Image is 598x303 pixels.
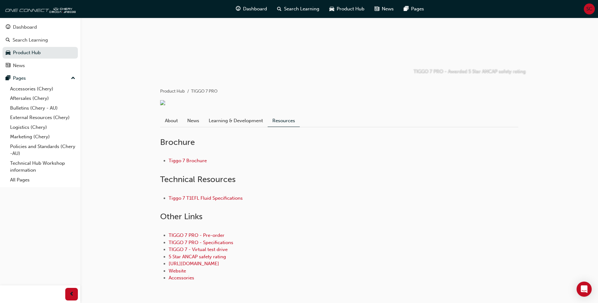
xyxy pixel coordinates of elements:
span: car-icon [6,50,10,56]
img: fd15cf53-5893-4f16-a40b-316eca5409ec.png [160,100,165,105]
h2: Brochure [160,137,518,147]
button: DashboardSearch LearningProduct HubNews [3,20,78,72]
button: Pages [3,72,78,84]
span: guage-icon [6,25,10,30]
a: About [160,115,183,127]
p: TIGGO 7 PRO - Awarded 5 Star ANCAP safety rating [414,68,526,75]
span: up-icon [71,74,75,83]
span: Search Learning [284,5,319,13]
span: news-icon [374,5,379,13]
a: Tiggo 7 Brochure [169,158,207,163]
h2: Technical Resources [160,174,518,185]
a: External Resources (Chery) [8,113,78,123]
a: news-iconNews [369,3,399,15]
span: Pages [411,5,424,13]
span: car-icon [329,5,334,13]
a: Logistics (Chery) [8,123,78,132]
a: guage-iconDashboard [231,3,272,15]
a: Tiggo 7 T1EFL Fluid Specifications [169,195,243,201]
a: Product Hub [3,47,78,59]
h2: Other Links [160,212,518,222]
a: Technical Hub Workshop information [8,158,78,175]
a: Learning & Development [204,115,268,127]
li: TIGGO 7 PRO [191,88,218,95]
span: SC [586,5,592,13]
span: News [382,5,394,13]
a: Bulletins (Chery - AU) [8,103,78,113]
a: Accessories [169,275,194,281]
span: Product Hub [337,5,364,13]
div: Pages [13,75,26,82]
a: TIGGO 7 PRO - Specifications [169,240,233,245]
a: News [183,115,204,127]
a: 5 Star ANCAP safety rating [169,254,226,260]
span: guage-icon [236,5,241,13]
a: TIGGO 7 - Virtual test drive [169,247,228,252]
div: Open Intercom Messenger [577,282,592,297]
a: Product Hub [160,89,185,94]
a: pages-iconPages [399,3,429,15]
img: oneconnect [3,3,76,15]
span: pages-icon [404,5,409,13]
a: Accessories (Chery) [8,84,78,94]
a: search-iconSearch Learning [272,3,324,15]
span: pages-icon [6,76,10,81]
div: Dashboard [13,24,37,31]
a: Search Learning [3,34,78,46]
div: Search Learning [13,37,48,44]
a: car-iconProduct Hub [324,3,369,15]
a: Policies and Standards (Chery -AU) [8,142,78,158]
button: SC [584,3,595,14]
span: news-icon [6,63,10,69]
a: Website [169,268,186,274]
div: News [13,62,25,69]
a: Dashboard [3,21,78,33]
span: prev-icon [69,290,74,298]
span: Dashboard [243,5,267,13]
a: Resources [268,115,300,127]
a: All Pages [8,175,78,185]
a: Marketing (Chery) [8,132,78,142]
a: News [3,60,78,71]
a: TIGGO 7 PRO - Pre-order [169,232,224,238]
a: Aftersales (Chery) [8,94,78,103]
a: [URL][DOMAIN_NAME] [169,261,219,266]
span: search-icon [6,37,10,43]
span: search-icon [277,5,282,13]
